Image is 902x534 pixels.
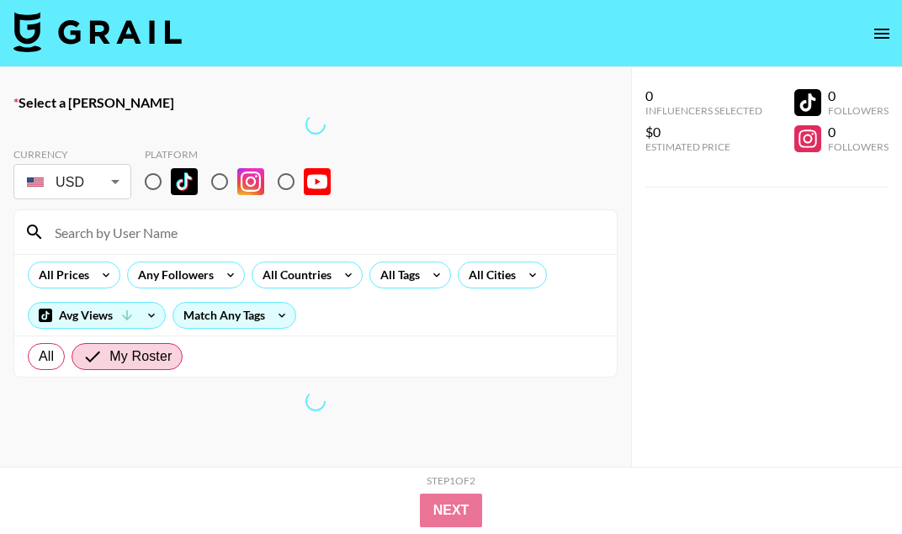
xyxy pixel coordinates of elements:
div: Platform [145,148,344,161]
span: My Roster [109,346,172,367]
img: Instagram [237,168,264,195]
div: Followers [828,140,889,153]
span: Refreshing lists, bookers, clients, countries, tags, cities, talent, talent, talent... [305,389,327,412]
button: open drawer [865,17,899,50]
span: All [39,346,54,367]
div: 0 [828,87,889,104]
div: Step 1 of 2 [427,474,475,487]
label: Select a [PERSON_NAME] [13,94,618,111]
div: Any Followers [128,262,217,288]
div: All Countries [252,262,335,288]
div: USD [17,167,128,197]
div: All Cities [459,262,519,288]
div: Estimated Price [645,140,762,153]
img: Grail Talent [13,12,182,52]
div: All Tags [370,262,423,288]
input: Search by User Name [45,219,607,246]
div: Match Any Tags [173,303,295,328]
div: 0 [645,87,762,104]
div: Currency [13,148,131,161]
img: YouTube [304,168,331,195]
div: All Prices [29,262,93,288]
div: Avg Views [29,303,165,328]
button: Next [420,494,483,527]
div: $0 [645,124,762,140]
img: TikTok [171,168,198,195]
div: Followers [828,104,889,117]
div: 0 [828,124,889,140]
div: Influencers Selected [645,104,762,117]
span: Refreshing lists, bookers, clients, countries, tags, cities, talent, talent, talent... [305,113,327,135]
